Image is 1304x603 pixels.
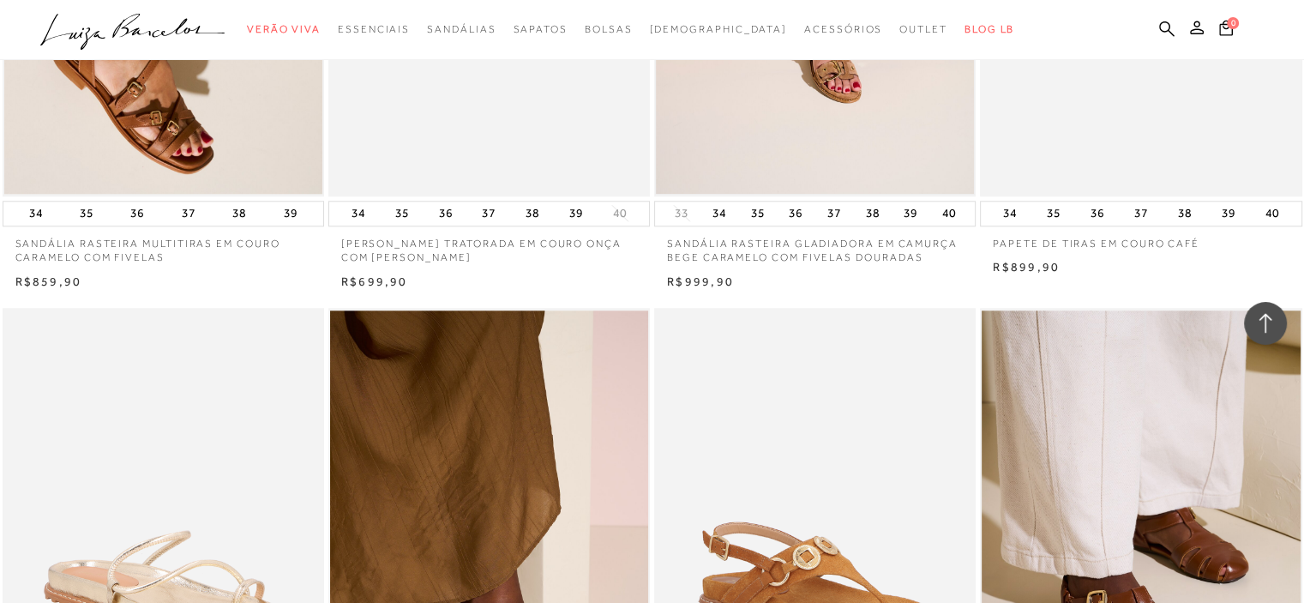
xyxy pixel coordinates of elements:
[804,23,882,35] span: Acessórios
[1042,202,1066,226] button: 35
[822,202,846,226] button: 37
[1129,202,1153,226] button: 37
[585,14,633,45] a: categoryNavScreenReaderText
[247,14,321,45] a: categoryNavScreenReaderText
[670,205,694,221] button: 33
[804,14,882,45] a: categoryNavScreenReaderText
[998,202,1022,226] button: 34
[346,202,370,226] button: 34
[247,23,321,35] span: Verão Viva
[338,23,410,35] span: Essenciais
[15,274,82,288] span: R$859,90
[667,274,734,288] span: R$999,90
[899,14,947,45] a: categoryNavScreenReaderText
[860,202,884,226] button: 38
[1173,202,1197,226] button: 38
[427,23,496,35] span: Sandálias
[338,14,410,45] a: categoryNavScreenReaderText
[649,23,787,35] span: [DEMOGRAPHIC_DATA]
[899,23,947,35] span: Outlet
[784,202,808,226] button: 36
[125,202,149,226] button: 36
[520,202,544,226] button: 38
[177,202,201,226] button: 37
[1260,202,1284,226] button: 40
[964,23,1014,35] span: BLOG LB
[898,202,922,226] button: 39
[608,205,632,221] button: 40
[24,202,48,226] button: 34
[427,14,496,45] a: categoryNavScreenReaderText
[1085,202,1109,226] button: 36
[707,202,731,226] button: 34
[433,202,457,226] button: 36
[513,23,567,35] span: Sapatos
[980,226,1301,251] a: PAPETE DE TIRAS EM COURO CAFÉ
[585,23,633,35] span: Bolsas
[964,14,1014,45] a: BLOG LB
[654,226,976,266] a: SANDÁLIA RASTEIRA GLADIADORA EM CAMURÇA BEGE CARAMELO COM FIVELAS DOURADAS
[227,202,251,226] button: 38
[328,226,650,266] a: [PERSON_NAME] TRATORADA EM COURO ONÇA COM [PERSON_NAME]
[1217,202,1241,226] button: 39
[993,260,1060,274] span: R$899,90
[513,14,567,45] a: categoryNavScreenReaderText
[649,14,787,45] a: noSubCategoriesText
[746,202,770,226] button: 35
[477,202,501,226] button: 37
[564,202,588,226] button: 39
[936,202,960,226] button: 40
[75,202,99,226] button: 35
[1227,17,1239,29] span: 0
[341,274,408,288] span: R$699,90
[3,226,324,266] a: SANDÁLIA RASTEIRA MULTITIRAS EM COURO CARAMELO COM FIVELAS
[279,202,303,226] button: 39
[390,202,414,226] button: 35
[1214,19,1238,42] button: 0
